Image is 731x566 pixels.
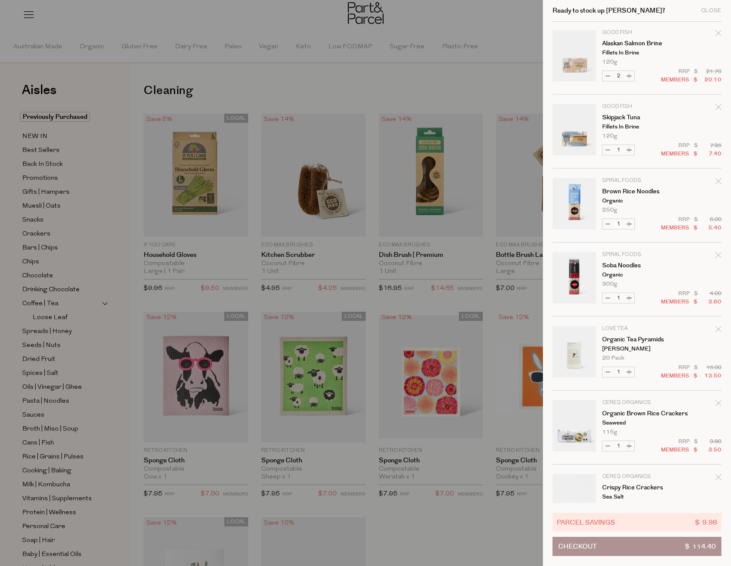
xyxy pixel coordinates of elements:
span: 120g [602,59,617,65]
span: Parcel Savings [557,517,615,527]
p: Organic [602,198,670,204]
p: Good Fish [602,30,670,35]
span: 300g [602,281,617,287]
p: Seaweed [602,420,670,426]
p: Organic [602,272,670,278]
div: Remove Alaskan Salmon Brine [715,29,721,40]
div: Remove Brown Rice Noodles [715,177,721,189]
a: Soba Noodles [602,263,670,269]
p: Good Fish [602,104,670,109]
p: Ceres Organics [602,474,670,479]
a: Crispy Rice Crackers [602,485,670,491]
p: Ceres Organics [602,400,670,405]
input: QTY Skipjack Tuna [613,145,624,155]
input: QTY Alaskan Salmon Brine [613,71,624,81]
a: Organic Brown Rice Crackers [602,411,670,417]
a: Skipjack Tuna [602,115,670,121]
span: 20 pack [602,355,624,361]
p: Sea Salt [602,494,670,500]
a: Alaskan Salmon Brine [602,40,670,47]
p: [PERSON_NAME] [602,346,670,352]
div: Remove Organic Tea Pyramids [715,325,721,337]
span: 250g [602,207,617,213]
div: Remove Organic Brown Rice Crackers [715,399,721,411]
h2: Ready to stock up [PERSON_NAME]? [552,7,665,14]
a: Organic Tea Pyramids [602,337,670,343]
p: Spiral Foods [602,252,670,257]
input: QTY Organic Brown Rice Crackers [613,441,624,451]
div: Remove Soba Noodles [715,251,721,263]
button: Checkout$ 114.40 [552,537,721,556]
a: Brown Rice Noodles [602,189,670,195]
span: $ 9.98 [695,517,717,527]
div: Remove Skipjack Tuna [715,103,721,115]
span: $ 114.40 [685,537,716,556]
input: QTY Soba Noodles [613,293,624,303]
div: Remove Crispy Rice Crackers [715,473,721,485]
span: 115g [602,429,617,435]
p: Love Tea [602,326,670,331]
input: QTY Organic Tea Pyramids [613,367,624,377]
p: Fillets in Brine [602,124,670,130]
p: Fillets in Brine [602,50,670,56]
span: 120g [602,133,617,139]
p: Spiral Foods [602,178,670,183]
input: QTY Brown Rice Noodles [613,219,624,229]
div: Close [701,8,721,13]
span: Checkout [558,537,597,556]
